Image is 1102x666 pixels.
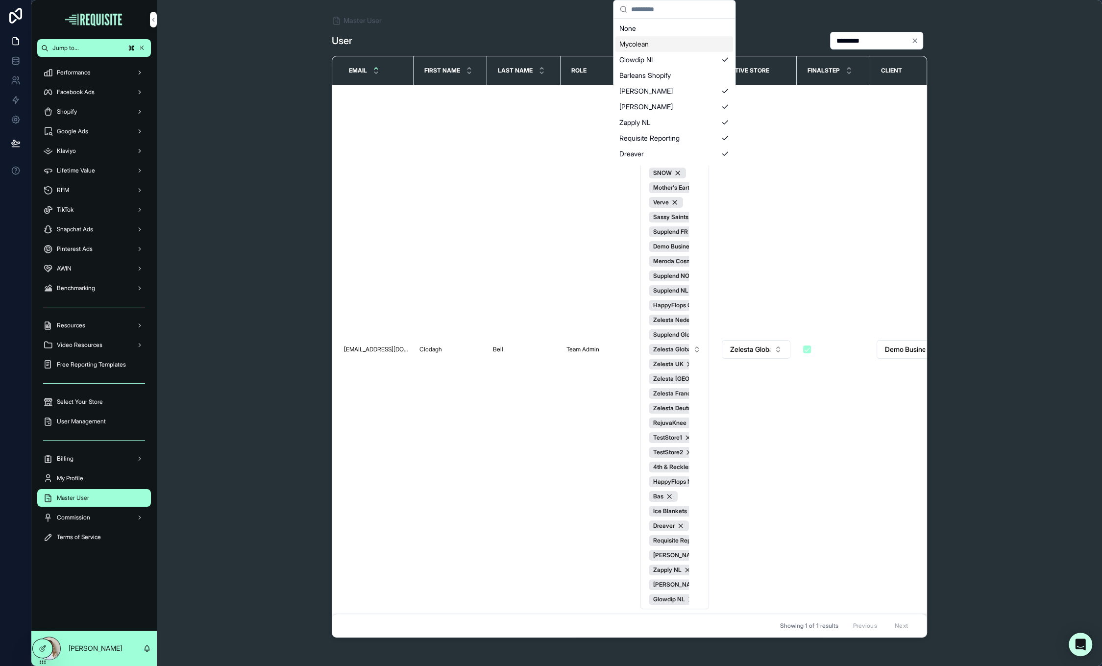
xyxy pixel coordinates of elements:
[649,359,698,370] button: Unselect 54
[64,12,124,27] img: App logo
[649,271,704,281] button: Unselect 29
[653,581,701,589] span: [PERSON_NAME]
[566,345,628,353] a: Team Admin
[619,102,673,112] span: [PERSON_NAME]
[653,419,686,427] span: RejuvaKnee
[493,345,555,353] a: Bell
[653,551,701,559] span: [PERSON_NAME]
[57,474,83,482] span: My Profile
[640,89,710,610] a: Select Button
[640,90,709,609] button: Select Button
[911,37,923,45] button: Clear
[808,67,840,74] span: FinalStep
[493,345,503,353] span: Bell
[57,361,126,369] span: Free Reporting Templates
[653,448,683,456] span: TestStore2
[57,167,95,174] span: Lifetime Value
[138,44,146,52] span: K
[37,103,151,121] a: Shopify
[653,522,675,530] span: Dreaver
[424,67,460,74] span: First name
[653,493,663,500] span: Bas
[57,69,91,76] span: Performance
[653,184,693,192] span: Mother's Earth
[1069,633,1092,656] div: Open Intercom Messenger
[653,228,688,236] span: Supplend FR
[332,34,352,48] h1: User
[876,340,946,359] a: Select Button
[57,127,88,135] span: Google Ads
[57,533,101,541] span: Terms of Service
[653,301,705,309] span: HappyFlops Global
[57,186,69,194] span: RFM
[721,340,791,359] a: Select Button
[619,71,671,80] span: Barleans Shopify
[649,344,707,355] button: Unselect 55
[37,260,151,277] a: AWIN
[69,643,122,653] p: [PERSON_NAME]
[31,57,157,559] div: scrollable content
[653,375,735,383] span: Zelesta [GEOGRAPHIC_DATA]
[877,340,945,359] button: Select Button
[649,226,702,237] button: Unselect 30
[37,489,151,507] a: Master User
[37,509,151,526] a: Commission
[57,88,95,96] span: Facebook Ads
[653,213,688,221] span: Sassy Saints
[57,147,76,155] span: Klaviyo
[619,39,649,49] span: Mycolean
[57,494,89,502] span: Master User
[37,336,151,354] a: Video Resources
[730,345,770,354] span: Zelesta Global
[37,450,151,468] a: Billing
[37,181,151,199] a: RFM
[653,463,704,471] span: 4th & Reckless UK
[726,67,769,74] span: Active Store
[37,279,151,297] a: Benchmarking
[37,413,151,430] a: User Management
[649,168,686,178] button: Unselect 34
[343,16,382,25] span: Master User
[619,149,644,159] span: Dreaver
[653,537,707,544] span: Requisite Reporting
[649,373,750,384] button: Unselect 53
[57,245,93,253] span: Pinterest Ads
[653,331,698,339] span: Supplend Global
[57,418,106,425] span: User Management
[619,165,677,174] span: 4th & Reckless UK
[649,329,712,340] button: Unselect 92
[649,432,696,443] button: Unselect 93
[653,316,704,324] span: Zelesta Nederland
[37,528,151,546] a: Terms of Service
[57,225,93,233] span: Snapchat Ads
[653,566,682,574] span: Zapply NL
[619,118,651,127] span: Zapply NL
[653,198,669,206] span: Verve
[37,201,151,219] a: TikTok
[57,206,73,214] span: TikTok
[619,55,655,65] span: Glowdip NL
[57,455,73,463] span: Billing
[332,16,382,25] a: Master User
[649,418,701,428] button: Unselect 50
[653,169,672,177] span: SNOW
[649,579,715,590] button: Unselect 128
[419,345,442,353] span: Clodagh
[37,356,151,373] a: Free Reporting Templates
[653,243,695,250] span: Demo Business
[649,403,724,414] button: Unselect 51
[649,565,696,575] button: Unselect 126
[37,240,151,258] a: Pinterest Ads
[57,108,77,116] span: Shopify
[52,44,122,52] span: Jump to...
[649,506,701,517] button: Unselect 120
[653,345,693,353] span: Zelesta Global
[37,39,151,57] button: Jump to...K
[653,478,695,486] span: HappyFlops NL
[649,300,719,311] button: Unselect 46
[881,67,902,74] span: Client
[57,265,72,272] span: AWIN
[37,469,151,487] a: My Profile
[37,142,151,160] a: Klaviyo
[649,285,703,296] button: Unselect 28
